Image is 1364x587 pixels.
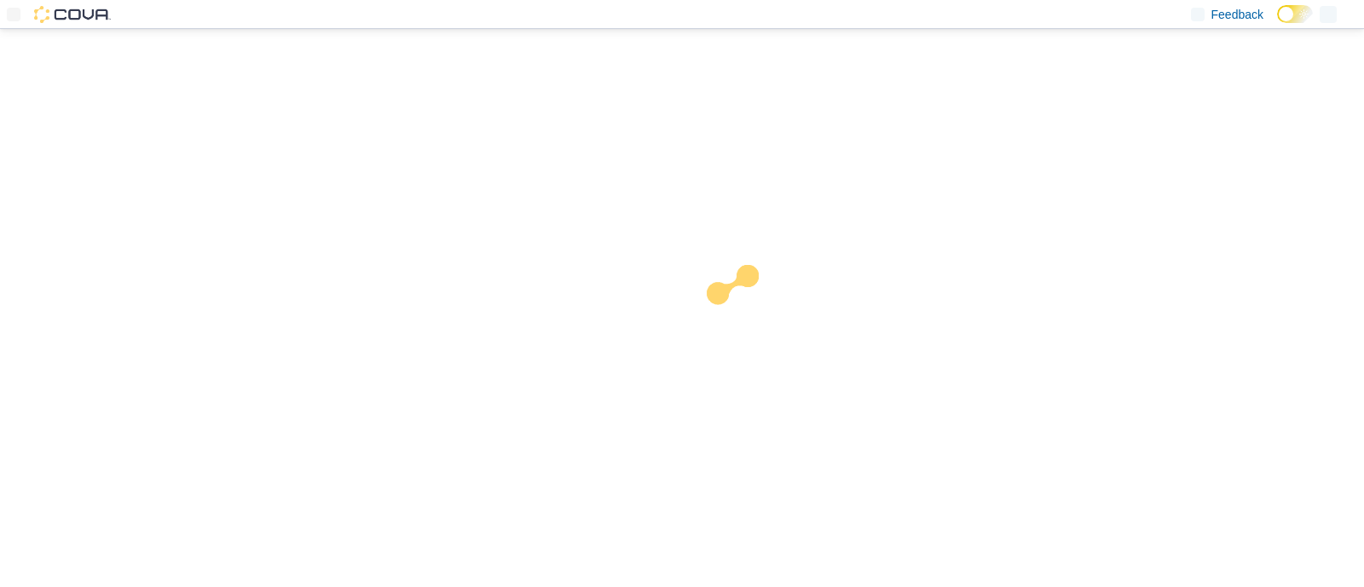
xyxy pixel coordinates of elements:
span: Feedback [1211,6,1263,23]
img: cova-loader [682,252,810,380]
input: Dark Mode [1277,5,1313,23]
img: Cova [34,6,111,23]
span: Dark Mode [1277,23,1278,24]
